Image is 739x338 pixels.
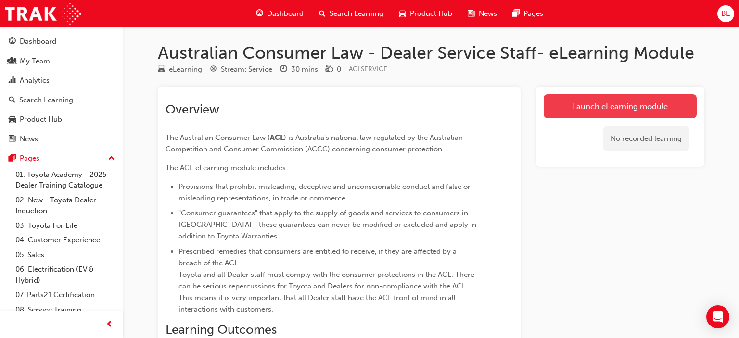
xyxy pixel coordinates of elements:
[166,322,277,337] span: Learning Outcomes
[267,8,304,19] span: Dashboard
[311,4,391,24] a: search-iconSearch Learning
[337,64,341,75] div: 0
[270,133,284,142] span: ACL
[166,133,465,153] span: ) is Australia's national law regulated by the Australian Competition and Consumer Commission (AC...
[20,56,50,67] div: My Team
[9,135,16,144] span: news-icon
[9,115,16,124] span: car-icon
[280,65,287,74] span: clock-icon
[256,8,263,20] span: guage-icon
[12,167,119,193] a: 01. Toyota Academy - 2025 Dealer Training Catalogue
[399,8,406,20] span: car-icon
[221,64,272,75] div: Stream: Service
[330,8,383,19] span: Search Learning
[4,33,119,50] a: Dashboard
[20,75,50,86] div: Analytics
[178,209,478,240] span: "Consumer guarantees" that apply to the supply of goods and services to consumers in [GEOGRAPHIC_...
[4,111,119,128] a: Product Hub
[5,3,81,25] img: Trak
[4,91,119,109] a: Search Learning
[248,4,311,24] a: guage-iconDashboard
[20,134,38,145] div: News
[523,8,543,19] span: Pages
[20,153,39,164] div: Pages
[178,247,476,313] span: Prescribed remedies that consumers are entitled to receive, if they are affected by a breach of t...
[721,8,730,19] span: BE
[326,65,333,74] span: money-icon
[169,64,202,75] div: eLearning
[479,8,497,19] span: News
[4,150,119,167] button: Pages
[210,63,272,75] div: Stream
[166,133,270,142] span: The Australian Consumer Law (
[706,305,729,328] div: Open Intercom Messenger
[4,52,119,70] a: My Team
[4,72,119,89] a: Analytics
[12,248,119,263] a: 05. Sales
[9,76,16,85] span: chart-icon
[291,64,318,75] div: 30 mins
[20,36,56,47] div: Dashboard
[158,42,704,63] h1: Australian Consumer Law - Dealer Service Staff- eLearning Module
[717,5,734,22] button: BE
[391,4,460,24] a: car-iconProduct Hub
[4,31,119,150] button: DashboardMy TeamAnalyticsSearch LearningProduct HubNews
[326,63,341,75] div: Price
[19,95,73,106] div: Search Learning
[544,94,697,118] a: Launch eLearning module
[106,319,113,331] span: prev-icon
[166,102,219,117] span: Overview
[349,65,387,73] span: Learning resource code
[4,130,119,148] a: News
[12,302,119,317] a: 08. Service Training
[12,218,119,233] a: 03. Toyota For Life
[603,126,689,151] div: No recorded learning
[505,4,551,24] a: pages-iconPages
[166,163,288,172] span: The ACL eLearning module includes:
[319,8,326,20] span: search-icon
[20,114,62,125] div: Product Hub
[158,63,202,75] div: Type
[468,8,475,20] span: news-icon
[9,96,15,105] span: search-icon
[9,38,16,46] span: guage-icon
[12,193,119,218] a: 02. New - Toyota Dealer Induction
[410,8,452,19] span: Product Hub
[460,4,505,24] a: news-iconNews
[12,233,119,248] a: 04. Customer Experience
[512,8,520,20] span: pages-icon
[12,262,119,288] a: 06. Electrification (EV & Hybrid)
[108,152,115,165] span: up-icon
[280,63,318,75] div: Duration
[9,154,16,163] span: pages-icon
[178,182,472,202] span: Provisions that prohibit misleading, deceptive and unconscionable conduct and false or misleading...
[12,288,119,302] a: 07. Parts21 Certification
[158,65,165,74] span: learningResourceType_ELEARNING-icon
[210,65,217,74] span: target-icon
[9,57,16,66] span: people-icon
